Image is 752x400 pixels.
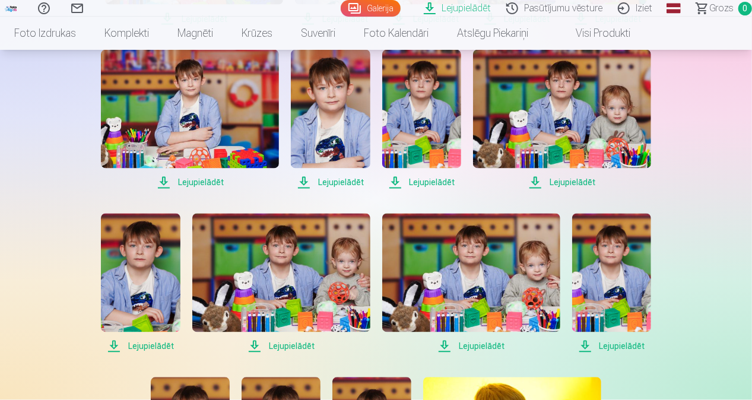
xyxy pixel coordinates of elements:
[291,50,370,190] a: Lejupielādēt
[542,17,645,50] a: Visi produkti
[709,1,734,15] span: Grozs
[572,339,651,354] span: Lejupielādēt
[572,214,651,354] a: Lejupielādēt
[287,17,350,50] a: Suvenīri
[382,339,560,354] span: Lejupielādēt
[473,176,651,190] span: Lejupielādēt
[192,339,370,354] span: Lejupielādēt
[101,339,180,354] span: Lejupielādēt
[163,17,227,50] a: Magnēti
[101,50,279,190] a: Lejupielādēt
[382,214,560,354] a: Lejupielādēt
[443,17,542,50] a: Atslēgu piekariņi
[473,50,651,190] a: Lejupielādēt
[192,214,370,354] a: Lejupielādēt
[382,176,461,190] span: Lejupielādēt
[101,176,279,190] span: Lejupielādēt
[738,2,752,15] span: 0
[5,5,18,12] img: /fa1
[227,17,287,50] a: Krūzes
[382,50,461,190] a: Lejupielādēt
[90,17,163,50] a: Komplekti
[291,176,370,190] span: Lejupielādēt
[350,17,443,50] a: Foto kalendāri
[101,214,180,354] a: Lejupielādēt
